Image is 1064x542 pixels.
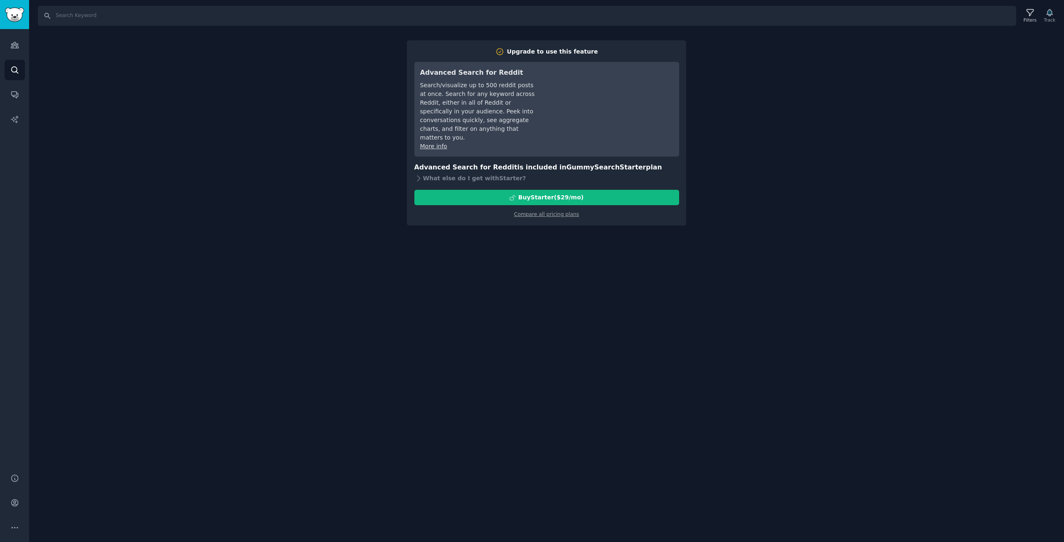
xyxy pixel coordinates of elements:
button: BuyStarter($29/mo) [414,190,679,205]
div: Search/visualize up to 500 reddit posts at once. Search for any keyword across Reddit, either in ... [420,81,537,142]
input: Search Keyword [38,6,1016,26]
a: Compare all pricing plans [514,211,579,217]
div: Upgrade to use this feature [507,47,598,56]
iframe: YouTube video player [549,68,673,130]
h3: Advanced Search for Reddit is included in plan [414,162,679,173]
div: Buy Starter ($ 29 /mo ) [518,193,584,202]
div: Filters [1024,17,1037,23]
div: What else do I get with Starter ? [414,172,679,184]
img: GummySearch logo [5,7,24,22]
a: More info [420,143,447,150]
h3: Advanced Search for Reddit [420,68,537,78]
span: GummySearch Starter [566,163,646,171]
